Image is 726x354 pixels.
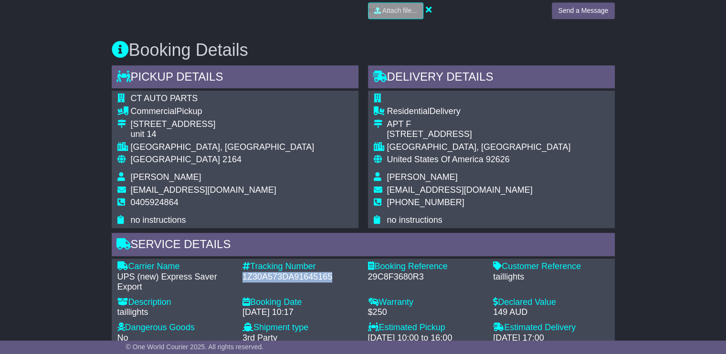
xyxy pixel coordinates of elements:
div: 149 AUD [493,307,609,318]
span: © One World Courier 2025. All rights reserved. [126,343,264,351]
span: 92626 [486,155,510,164]
div: Estimated Pickup [368,323,484,333]
span: Commercial [131,106,177,116]
div: APT F [387,119,571,130]
div: $250 [368,307,484,318]
div: Pickup Details [112,65,358,91]
div: Pickup [131,106,315,117]
div: [GEOGRAPHIC_DATA], [GEOGRAPHIC_DATA] [131,142,315,153]
div: taillights [493,272,609,282]
span: [GEOGRAPHIC_DATA] [131,155,220,164]
span: No [117,333,128,343]
div: [DATE] 10:17 [242,307,358,318]
div: [STREET_ADDRESS] [387,129,571,140]
span: [PERSON_NAME] [131,172,201,182]
span: CT AUTO PARTS [131,94,198,103]
div: [STREET_ADDRESS] [131,119,315,130]
span: [EMAIL_ADDRESS][DOMAIN_NAME] [131,185,276,195]
div: Delivery Details [368,65,615,91]
div: Booking Reference [368,261,484,272]
span: [PHONE_NUMBER] [387,198,464,207]
div: Tracking Number [242,261,358,272]
span: [EMAIL_ADDRESS][DOMAIN_NAME] [387,185,533,195]
h3: Booking Details [112,41,615,60]
div: Warranty [368,297,484,308]
span: 3rd Party [242,333,277,343]
span: Residential [387,106,430,116]
div: Booking Date [242,297,358,308]
div: Shipment type [242,323,358,333]
div: 1Z30A573DA91645165 [242,272,358,282]
div: unit 14 [131,129,315,140]
div: UPS (new) Express Saver Export [117,272,233,292]
span: no instructions [131,215,186,225]
div: [DATE] 10:00 to 16:00 [368,333,484,344]
div: taillights [117,307,233,318]
div: Estimated Delivery [493,323,609,333]
div: 29C8F3680R3 [368,272,484,282]
button: Send a Message [552,2,614,19]
span: 0405924864 [131,198,179,207]
span: [PERSON_NAME] [387,172,458,182]
div: Description [117,297,233,308]
div: Delivery [387,106,571,117]
div: Dangerous Goods [117,323,233,333]
div: Carrier Name [117,261,233,272]
span: no instructions [387,215,442,225]
span: United States Of America [387,155,484,164]
div: [GEOGRAPHIC_DATA], [GEOGRAPHIC_DATA] [387,142,571,153]
span: 2164 [222,155,242,164]
div: Service Details [112,233,615,259]
div: Declared Value [493,297,609,308]
div: Customer Reference [493,261,609,272]
div: [DATE] 17:00 [493,333,609,344]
